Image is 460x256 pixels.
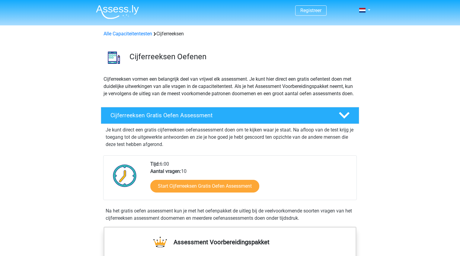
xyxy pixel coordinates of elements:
[106,126,354,148] p: Je kunt direct een gratis cijferreeksen oefenassessment doen om te kijken waar je staat. Na afloo...
[150,180,259,193] a: Start Cijferreeksen Gratis Oefen Assessment
[104,31,152,37] a: Alle Capaciteitentesten
[101,30,359,37] div: Cijferreeksen
[110,112,329,119] h4: Cijferreeksen Gratis Oefen Assessment
[96,5,139,19] img: Assessly
[150,168,181,174] b: Aantal vragen:
[110,160,140,191] img: Klok
[101,45,127,70] img: cijferreeksen
[104,76,356,97] p: Cijferreeksen vormen een belangrijk deel van vrijwel elk assessment. Je kunt hier direct een grat...
[103,207,357,222] div: Na het gratis oefen assessment kun je met het oefenpakket de uitleg bij de veelvoorkomende soorte...
[146,160,356,200] div: 6:00 10
[98,107,362,124] a: Cijferreeksen Gratis Oefen Assessment
[129,52,354,61] h3: Cijferreeksen Oefenen
[300,8,321,13] a: Registreer
[150,161,160,167] b: Tijd:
